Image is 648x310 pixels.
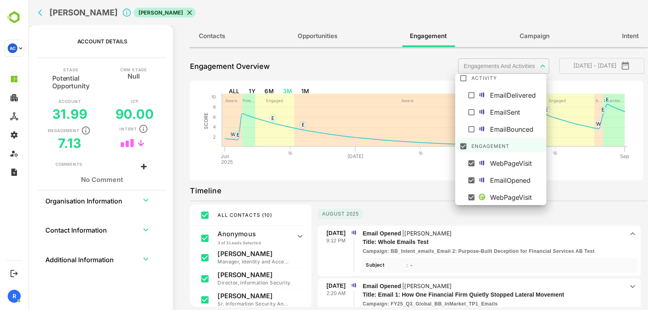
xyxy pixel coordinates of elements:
[450,109,457,115] img: marketo.png
[462,90,516,100] div: EmailDelivered
[462,107,516,117] div: EmailSent
[462,158,516,168] div: WebPageVisit
[450,177,457,183] img: marketo.png
[8,43,17,53] div: AC
[462,192,516,202] div: WebPageVisit
[450,160,457,166] img: marketo.png
[462,124,516,134] div: EmailBounced
[450,194,457,200] img: bamboobox.png
[443,71,518,83] div: Activity
[443,139,518,152] div: Engagement
[462,175,516,185] div: EmailOpened
[450,126,457,132] img: marketo.png
[8,290,21,303] div: R
[4,10,25,25] img: BambooboxLogoMark.f1c84d78b4c51b1a7b5f700c9845e183.svg
[450,92,457,98] img: marketo.png
[9,268,19,279] button: Logout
